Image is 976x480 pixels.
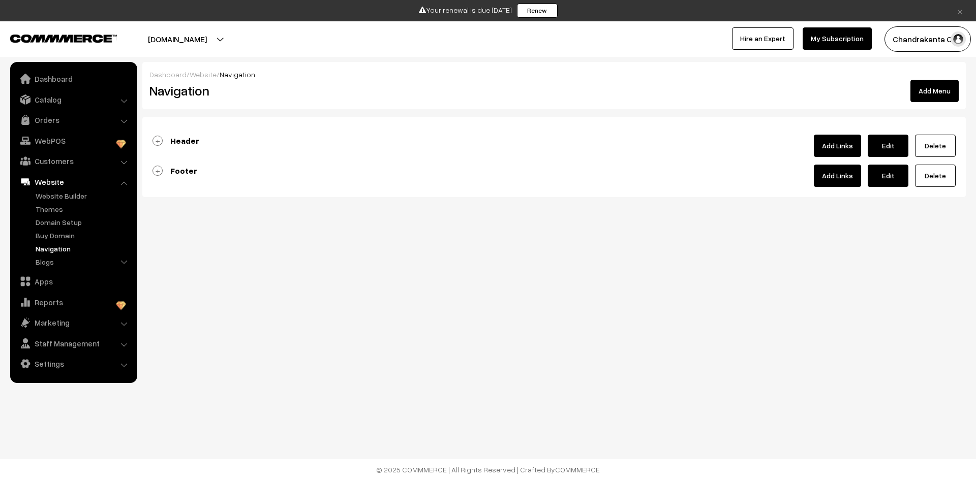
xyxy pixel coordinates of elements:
[13,173,134,191] a: Website
[953,5,967,17] a: ×
[10,35,117,42] img: COMMMERCE
[868,135,908,157] a: Edit
[13,293,134,311] a: Reports
[732,27,794,50] a: Hire an Expert
[33,217,134,228] a: Domain Setup
[33,257,134,267] a: Blogs
[13,313,134,332] a: Marketing
[915,165,956,187] a: Delete
[517,4,558,18] a: Renew
[13,152,134,170] a: Customers
[910,80,959,102] button: Add Menu
[555,465,600,474] a: COMMMERCE
[10,31,99,44] a: COMMMERCE
[33,243,134,254] a: Navigation
[33,190,134,201] a: Website Builder
[149,70,187,79] a: Dashboard
[190,70,217,79] a: Website
[13,355,134,373] a: Settings
[152,136,199,146] a: Header
[951,31,966,47] img: user
[13,334,134,353] a: Staff Management
[170,166,197,176] b: Footer
[13,132,134,150] a: WebPOS
[33,230,134,241] a: Buy Domain
[803,27,872,50] a: My Subscription
[814,135,861,157] a: Add Links
[915,135,956,157] a: Delete
[814,165,861,187] a: Add Links
[884,26,971,52] button: Chandrakanta C…
[868,165,908,187] a: Edit
[13,111,134,129] a: Orders
[152,166,197,176] a: Footer
[4,4,972,18] div: Your renewal is due [DATE]
[220,70,255,79] span: Navigation
[33,204,134,214] a: Themes
[170,136,199,146] b: Header
[149,83,409,99] h2: Navigation
[112,26,242,52] button: [DOMAIN_NAME]
[13,272,134,291] a: Apps
[13,90,134,109] a: Catalog
[13,70,134,88] a: Dashboard
[149,69,959,80] div: / /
